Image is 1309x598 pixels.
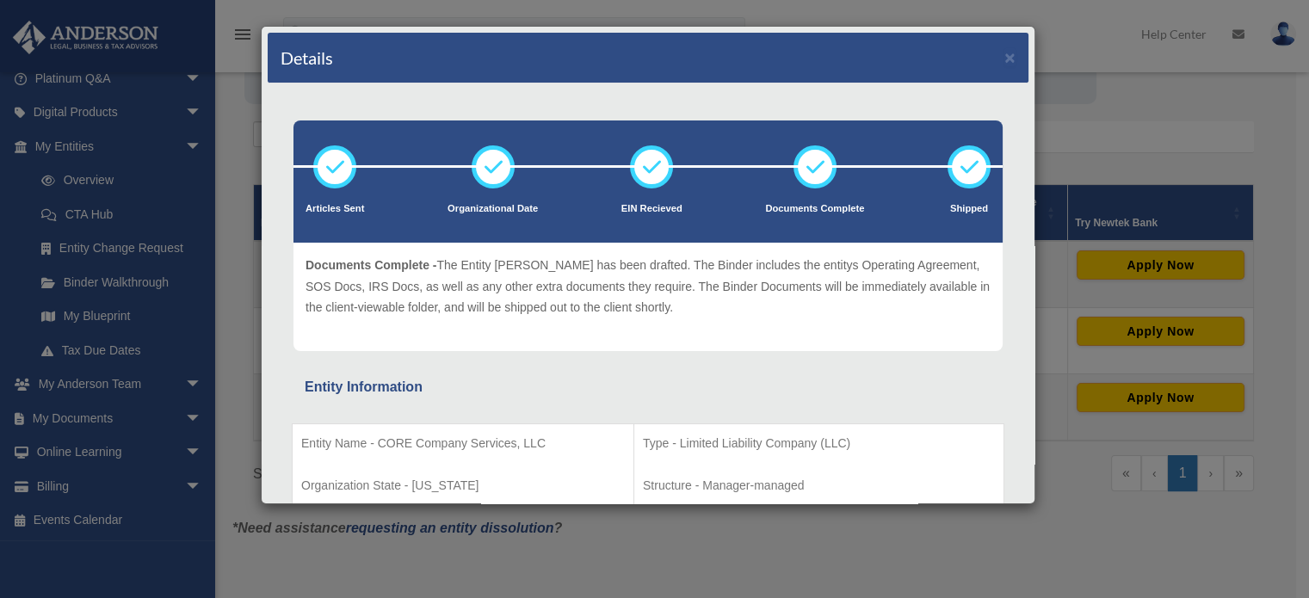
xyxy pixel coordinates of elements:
button: × [1004,48,1016,66]
p: Articles Sent [306,200,364,218]
p: Organizational Date [448,200,538,218]
p: Entity Name - CORE Company Services, LLC [301,433,625,454]
h4: Details [281,46,333,70]
p: Documents Complete [765,200,864,218]
span: Documents Complete - [306,258,436,272]
p: Type - Limited Liability Company (LLC) [643,433,995,454]
p: EIN Recieved [621,200,682,218]
p: Structure - Manager-managed [643,475,995,496]
p: Organization State - [US_STATE] [301,475,625,496]
p: Shipped [948,200,991,218]
div: Entity Information [305,375,991,399]
p: The Entity [PERSON_NAME] has been drafted. The Binder includes the entitys Operating Agreement, S... [306,255,991,318]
